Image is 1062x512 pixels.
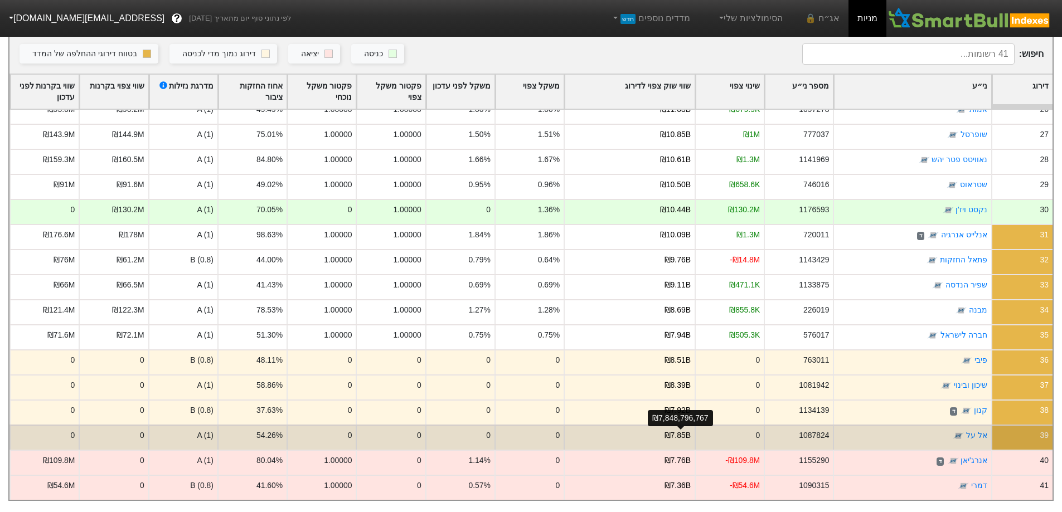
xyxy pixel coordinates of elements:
[148,149,217,174] div: A (1)
[992,75,1053,109] div: Toggle SortBy
[961,406,972,417] img: tase link
[148,199,217,224] div: A (1)
[140,455,144,466] div: 0
[182,48,256,60] div: דירוג נמוך מדי לכניסה
[486,204,491,216] div: 0
[256,329,283,341] div: 51.30%
[256,354,283,366] div: 48.11%
[665,329,691,341] div: ₪7.94B
[256,455,283,466] div: 80.04%
[393,204,421,216] div: 1.00000
[469,104,491,115] div: 1.00%
[958,481,969,492] img: tase link
[43,304,75,316] div: ₪121.4M
[469,279,491,291] div: 0.69%
[393,329,421,341] div: 1.00000
[620,14,636,24] span: חדש
[834,75,991,109] div: Toggle SortBy
[665,404,691,416] div: ₪7.92B
[426,75,494,109] div: Toggle SortBy
[799,404,829,416] div: 1134139
[256,154,283,165] div: 84.80%
[728,204,760,216] div: ₪130.2M
[729,179,760,191] div: ₪658.6K
[765,75,833,109] div: Toggle SortBy
[1040,354,1049,366] div: 36
[940,381,952,392] img: tase link
[256,430,283,441] div: 54.26%
[1040,229,1049,241] div: 31
[112,154,144,165] div: ₪160.5M
[803,304,829,316] div: 226019
[954,381,987,390] a: שיכון ובינוי
[256,104,283,115] div: 49.49%
[802,43,1015,65] input: 41 רשומות...
[660,229,691,241] div: ₪10.09B
[927,330,938,342] img: tase link
[324,329,352,341] div: 1.00000
[324,229,352,241] div: 1.00000
[555,379,560,391] div: 0
[47,480,75,491] div: ₪54.6M
[729,104,760,115] div: ₪679.9K
[1040,129,1049,140] div: 27
[148,450,217,475] div: A (1)
[665,455,691,466] div: ₪7.76B
[961,355,972,367] img: tase link
[393,179,421,191] div: 1.00000
[324,304,352,316] div: 1.00000
[660,104,691,115] div: ₪11.03B
[943,205,954,216] img: tase link
[288,44,340,64] button: יציאה
[417,480,421,491] div: 0
[486,430,491,441] div: 0
[953,431,964,442] img: tase link
[324,279,352,291] div: 1.00000
[469,254,491,266] div: 0.79%
[665,480,691,491] div: ₪7.36B
[803,179,829,191] div: 746016
[538,229,560,241] div: 1.86%
[54,254,75,266] div: ₪76M
[71,379,75,391] div: 0
[43,229,75,241] div: ₪176.6M
[47,104,75,115] div: ₪95.6M
[112,304,144,316] div: ₪122.3M
[1040,329,1049,341] div: 35
[660,204,691,216] div: ₪10.44B
[755,404,760,416] div: 0
[1040,379,1049,391] div: 37
[736,154,760,165] div: ₪1.3M
[799,279,829,291] div: 1133875
[538,254,560,266] div: 0.64%
[169,44,277,64] button: דירוג נמוך מדי לכניסה
[730,254,760,266] div: -₪14.8M
[755,379,760,391] div: 0
[117,179,144,191] div: ₪91.6M
[256,179,283,191] div: 49.02%
[117,104,144,115] div: ₪96.2M
[1040,404,1049,416] div: 38
[919,155,930,166] img: tase link
[956,105,967,116] img: tase link
[324,129,352,140] div: 1.00000
[555,455,560,466] div: 0
[148,249,217,274] div: B (0.8)
[288,75,356,109] div: Toggle SortBy
[606,7,695,30] a: מדדים נוספיםחדש
[496,75,564,109] div: Toggle SortBy
[803,129,829,140] div: 777037
[1040,279,1049,291] div: 33
[469,480,491,491] div: 0.57%
[729,329,760,341] div: ₪505.3K
[148,99,217,124] div: A (1)
[256,404,283,416] div: 37.63%
[469,154,491,165] div: 1.66%
[799,104,829,115] div: 1097278
[960,181,987,189] a: שטראוס
[149,75,217,109] div: Toggle SortBy
[148,174,217,199] div: A (1)
[948,456,959,467] img: tase link
[148,349,217,374] div: B (0.8)
[755,354,760,366] div: 0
